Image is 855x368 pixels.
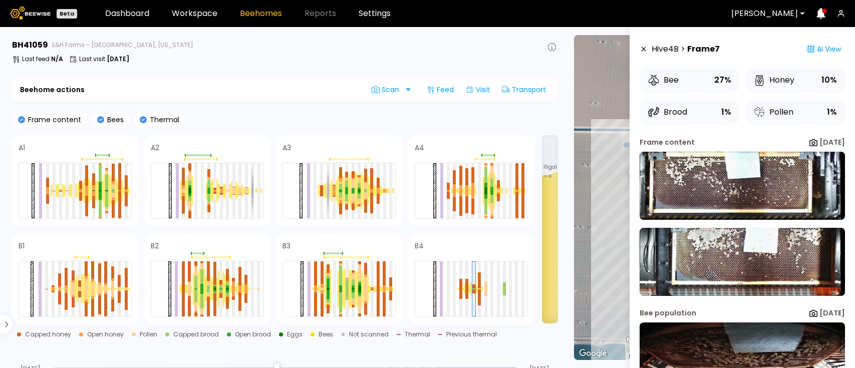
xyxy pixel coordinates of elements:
[462,82,494,98] div: Visit
[25,331,71,337] div: Capped honey
[79,56,129,62] p: Last visit :
[282,242,291,249] h4: B3
[235,331,271,337] div: Open brood
[22,56,63,62] p: Last feed :
[827,105,837,119] div: 1%
[753,106,793,118] div: Pollen
[51,55,63,63] b: N/A
[687,43,720,55] strong: Frame 7
[640,308,696,318] div: Bee population
[105,10,149,18] a: Dashboard
[753,74,794,86] div: Honey
[349,331,389,337] div: Not scanned
[19,242,25,249] h4: B1
[819,308,845,318] b: [DATE]
[359,10,391,18] a: Settings
[240,10,282,18] a: Beehomes
[140,331,157,337] div: Pollen
[147,116,179,123] p: Thermal
[151,242,159,249] h4: B2
[20,86,85,93] b: Beehome actions
[172,10,217,18] a: Workspace
[648,74,679,86] div: Bee
[287,331,303,337] div: Eggs
[577,347,610,360] img: Google
[282,144,291,151] h4: A3
[819,137,845,147] b: [DATE]
[640,137,695,148] div: Frame content
[12,41,48,49] h3: BH 41059
[629,353,636,360] button: Keyboard shortcuts
[319,331,333,337] div: Bees
[498,82,550,98] div: Transport
[305,10,336,18] span: Reports
[714,73,731,87] div: 27%
[104,116,124,123] p: Bees
[405,331,430,337] div: Thermal
[446,331,497,337] div: Previous thermal
[10,7,51,20] img: Beewise logo
[415,242,424,249] h4: B4
[151,144,159,151] h4: A2
[577,347,610,360] a: Open this area in Google Maps (opens a new window)
[173,331,219,337] div: Capped brood
[543,165,557,170] span: 16 gal
[19,144,25,151] h4: A1
[372,86,403,94] span: Scan
[648,106,687,118] div: Brood
[721,105,731,119] div: 1%
[57,9,77,19] div: Beta
[25,116,81,123] p: Frame content
[423,82,458,98] div: Feed
[415,144,424,151] h4: A4
[652,39,720,59] div: Hive 4 B >
[640,152,845,220] img: 20250918_101856-b-2413.46-front-41059-XXXXe1ze.jpg
[640,228,845,296] img: 20250918_101856-b-2413.46-back-41059-XXXXe1ze.jpg
[803,39,845,59] div: AI View
[821,73,837,87] div: 10%
[87,331,124,337] div: Open honey
[629,163,659,181] div: 75
[52,42,193,48] span: E&H Farms - [GEOGRAPHIC_DATA], [US_STATE]
[107,55,129,63] b: [DATE]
